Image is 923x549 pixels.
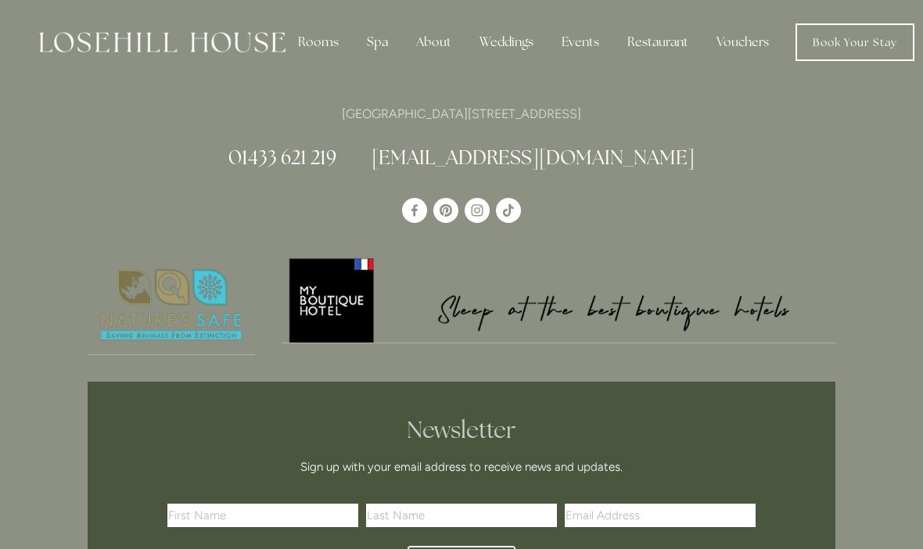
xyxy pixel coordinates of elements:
[402,198,427,223] a: Losehill House Hotel & Spa
[372,145,695,170] a: [EMAIL_ADDRESS][DOMAIN_NAME]
[88,256,255,354] img: Nature's Safe - Logo
[173,416,750,444] h2: Newsletter
[228,145,336,170] a: 01433 621 219
[496,198,521,223] a: TikTok
[173,457,750,476] p: Sign up with your email address to receive news and updates.
[615,27,701,58] div: Restaurant
[704,27,781,58] a: Vouchers
[282,256,836,343] img: My Boutique Hotel - Logo
[796,23,914,61] a: Book Your Stay
[467,27,546,58] div: Weddings
[565,504,756,527] input: Email Address
[286,27,351,58] div: Rooms
[88,256,255,355] a: Nature's Safe - Logo
[433,198,458,223] a: Pinterest
[404,27,464,58] div: About
[88,103,835,124] p: [GEOGRAPHIC_DATA][STREET_ADDRESS]
[354,27,400,58] div: Spa
[465,198,490,223] a: Instagram
[39,32,286,52] img: Losehill House
[549,27,612,58] div: Events
[167,504,358,527] input: First Name
[366,504,557,527] input: Last Name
